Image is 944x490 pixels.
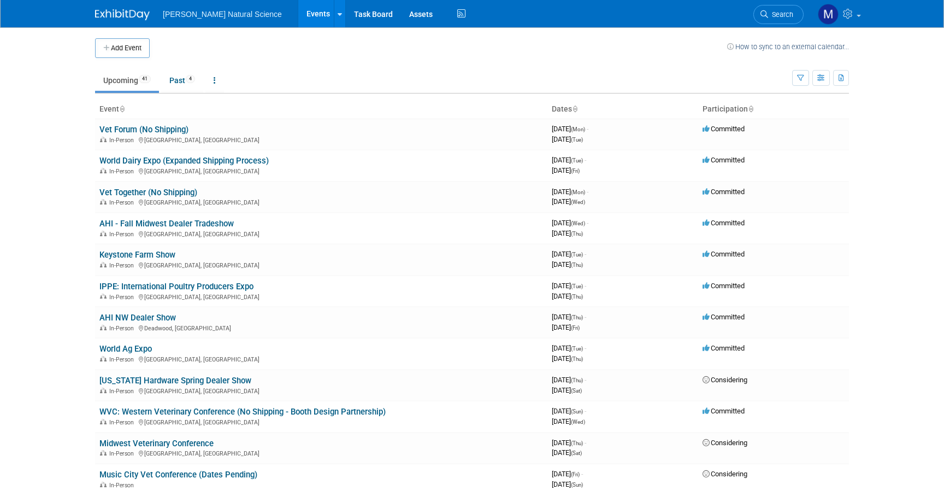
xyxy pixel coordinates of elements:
[99,156,269,166] a: World Dairy Expo (Expanded Shipping Process)
[100,168,107,173] img: In-Person Event
[571,189,585,195] span: (Mon)
[703,313,745,321] span: Committed
[571,252,583,258] span: (Tue)
[552,313,586,321] span: [DATE]
[99,250,175,260] a: Keystone Farm Show
[552,386,582,394] span: [DATE]
[109,388,137,395] span: In-Person
[571,231,583,237] span: (Thu)
[571,450,582,456] span: (Sat)
[99,470,257,480] a: Music City Vet Conference (Dates Pending)
[552,417,585,425] span: [DATE]
[581,470,583,478] span: -
[571,409,583,415] span: (Sun)
[585,376,586,384] span: -
[571,388,582,394] span: (Sat)
[95,70,159,91] a: Upcoming41
[99,439,214,448] a: Midwest Veterinary Conference
[99,135,543,144] div: [GEOGRAPHIC_DATA], [GEOGRAPHIC_DATA]
[109,137,137,144] span: In-Person
[727,43,849,51] a: How to sync to an external calendar...
[100,262,107,267] img: In-Person Event
[109,168,137,175] span: In-Person
[552,260,583,269] span: [DATE]
[163,10,282,19] span: [PERSON_NAME] Natural Science
[552,292,583,300] span: [DATE]
[703,407,745,415] span: Committed
[753,5,804,24] a: Search
[552,323,580,331] span: [DATE]
[571,377,583,383] span: (Thu)
[703,156,745,164] span: Committed
[571,294,583,300] span: (Thu)
[100,482,107,487] img: In-Person Event
[571,168,580,174] span: (Fri)
[547,100,698,119] th: Dates
[552,135,583,143] span: [DATE]
[139,75,151,83] span: 41
[571,346,583,352] span: (Tue)
[571,126,585,132] span: (Mon)
[186,75,195,83] span: 4
[109,325,137,332] span: In-Person
[703,439,747,447] span: Considering
[552,219,588,227] span: [DATE]
[571,482,583,488] span: (Sun)
[99,417,543,426] div: [GEOGRAPHIC_DATA], [GEOGRAPHIC_DATA]
[99,125,188,135] a: Vet Forum (No Shipping)
[552,125,588,133] span: [DATE]
[100,450,107,456] img: In-Person Event
[698,100,849,119] th: Participation
[100,231,107,236] img: In-Person Event
[552,166,580,174] span: [DATE]
[571,356,583,362] span: (Thu)
[748,104,753,113] a: Sort by Participation Type
[100,356,107,361] img: In-Person Event
[703,282,745,290] span: Committed
[571,220,585,226] span: (Wed)
[109,450,137,457] span: In-Person
[99,376,251,386] a: [US_STATE] Hardware Spring Dealer Show
[100,419,107,424] img: In-Person Event
[99,282,253,291] a: IPPE: International Poultry Producers Expo
[99,197,543,206] div: [GEOGRAPHIC_DATA], [GEOGRAPHIC_DATA]
[585,282,586,290] span: -
[99,386,543,395] div: [GEOGRAPHIC_DATA], [GEOGRAPHIC_DATA]
[109,262,137,269] span: In-Person
[99,292,543,301] div: [GEOGRAPHIC_DATA], [GEOGRAPHIC_DATA]
[703,125,745,133] span: Committed
[571,471,580,477] span: (Fri)
[99,323,543,332] div: Deadwood, [GEOGRAPHIC_DATA]
[99,344,152,354] a: World Ag Expo
[585,250,586,258] span: -
[552,188,588,196] span: [DATE]
[119,104,125,113] a: Sort by Event Name
[587,125,588,133] span: -
[572,104,577,113] a: Sort by Start Date
[109,231,137,238] span: In-Person
[100,388,107,393] img: In-Person Event
[585,439,586,447] span: -
[95,38,150,58] button: Add Event
[571,157,583,164] span: (Tue)
[109,199,137,206] span: In-Person
[552,439,586,447] span: [DATE]
[109,419,137,426] span: In-Person
[109,294,137,301] span: In-Person
[552,344,586,352] span: [DATE]
[768,10,793,19] span: Search
[703,188,745,196] span: Committed
[95,100,547,119] th: Event
[99,260,543,269] div: [GEOGRAPHIC_DATA], [GEOGRAPHIC_DATA]
[99,188,197,197] a: Vet Together (No Shipping)
[99,407,386,417] a: WVC: Western Veterinary Conference (No Shipping - Booth Design Partnership)
[571,199,585,205] span: (Wed)
[100,199,107,205] img: In-Person Event
[703,250,745,258] span: Committed
[587,188,588,196] span: -
[552,470,583,478] span: [DATE]
[552,480,583,488] span: [DATE]
[585,313,586,321] span: -
[552,407,586,415] span: [DATE]
[99,313,176,323] a: AHI NW Dealer Show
